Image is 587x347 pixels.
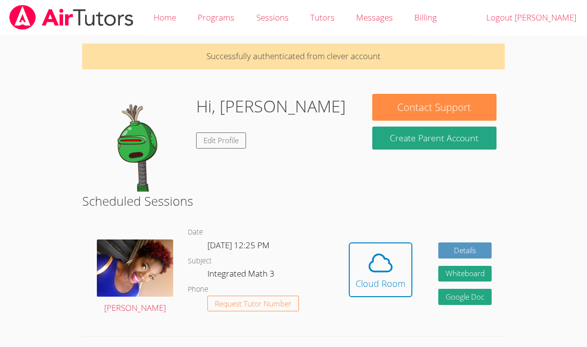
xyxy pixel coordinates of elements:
[207,267,276,283] dd: Integrated Math 3
[372,127,496,150] button: Create Parent Account
[8,5,135,30] img: airtutors_banner-c4298cdbf04f3fff15de1276eac7730deb9818008684d7c2e4769d2f7ddbe033.png
[207,239,270,251] span: [DATE] 12:25 PM
[207,296,299,312] button: Request Tutor Number
[196,94,346,119] h1: Hi, [PERSON_NAME]
[82,192,505,210] h2: Scheduled Sessions
[196,132,246,149] a: Edit Profile
[438,289,492,305] a: Google Doc
[188,255,212,267] dt: Subject
[438,266,492,282] button: Whiteboard
[188,226,203,239] dt: Date
[372,94,496,121] button: Contact Support
[438,242,492,259] a: Details
[356,12,393,23] span: Messages
[90,94,188,192] img: default.png
[356,277,406,290] div: Cloud Room
[215,300,292,307] span: Request Tutor Number
[349,242,412,297] button: Cloud Room
[188,283,208,296] dt: Phone
[97,239,173,315] a: [PERSON_NAME]
[97,239,173,297] img: avatar.png
[82,43,505,69] p: Successfully authenticated from clever account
